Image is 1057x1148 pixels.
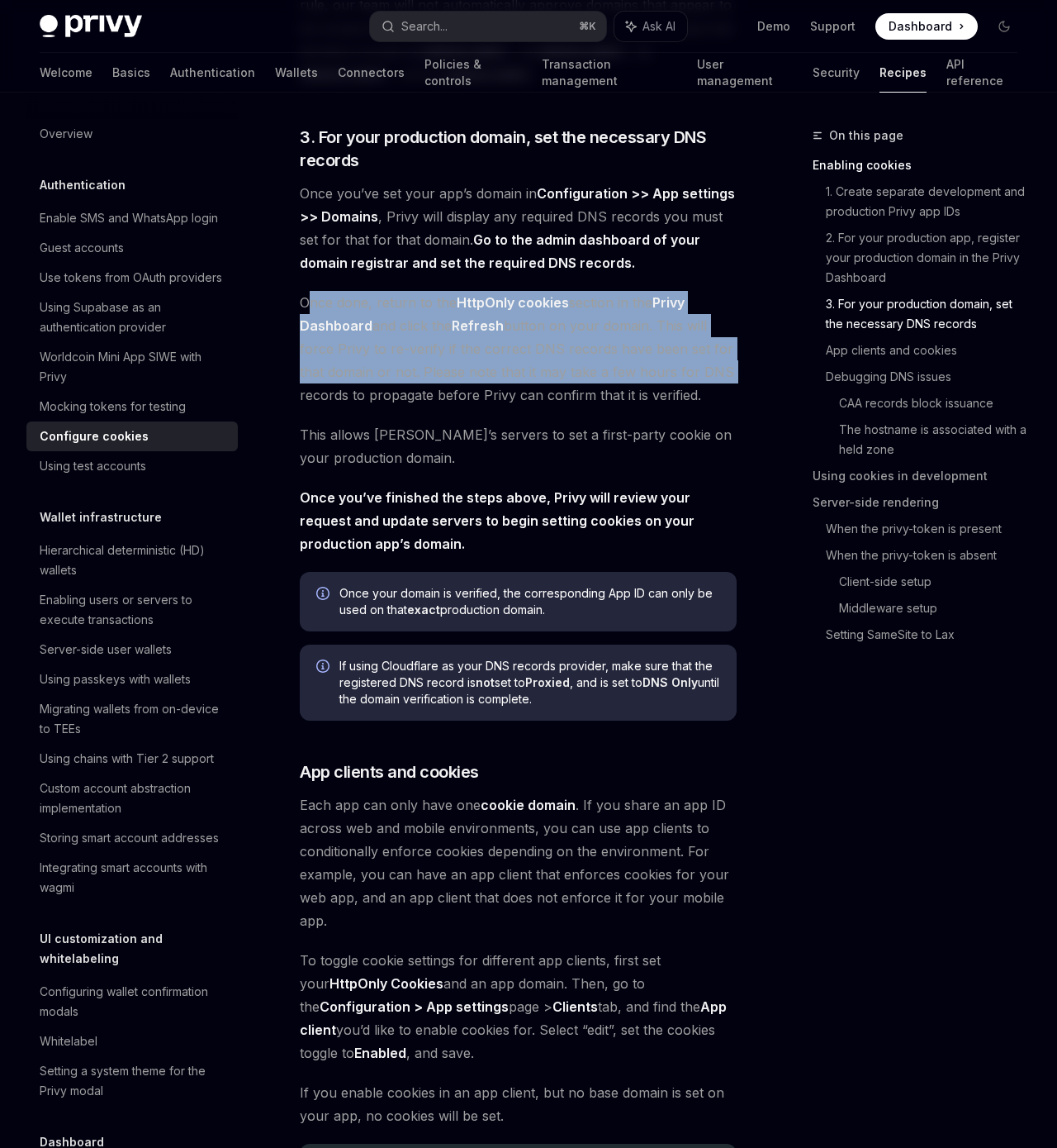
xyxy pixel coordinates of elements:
svg: Info [316,587,333,603]
h5: Wallet infrastructure [40,507,162,527]
strong: Clients [552,998,598,1015]
a: Migrating wallets from on-device to TEEs [26,694,238,744]
strong: cookie domain [481,797,576,813]
span: On this page [829,126,903,145]
span: 3. For your production domain, set the necessary DNS records [300,126,737,172]
a: Enable SMS and WhatsApp login [26,203,238,233]
a: Using passkeys with wallets [26,665,238,694]
a: When the privy-token is present [826,516,1031,542]
a: Storing smart account addresses [26,823,238,853]
div: Using chains with Tier 2 support [40,749,214,769]
a: The hostname is associated with a held zone [839,417,1031,463]
a: Policies & controls [424,53,522,93]
a: 2. For your production app, register your production domain in the Privy Dashboard [826,225,1031,291]
a: When the privy-token is absent [826,542,1031,569]
a: Setting SameSite to Lax [826,622,1031,648]
strong: not [476,675,495,689]
div: Using passkeys with wallets [40,669,191,689]
strong: Go to the admin dashboard of your domain registrar and set the required DNS records. [300,231,700,271]
a: Middleware setup [839,595,1031,622]
a: Transaction management [542,53,676,93]
a: Hierarchical deterministic (HD) wallets [26,536,238,585]
span: ⌘ K [579,20,596,33]
a: Overview [26,119,238,149]
span: Each app can only have one . If you share an app ID across web and mobile environments, you can u... [300,793,737,932]
strong: DNS Only [642,675,698,689]
div: Configure cookies [40,426,149,446]
a: Demo [757,18,790,35]
div: Migrating wallets from on-device to TEEs [40,699,228,739]
a: Using Supabase as an authentication provider [26,293,238,342]
a: Use tokens from OAuth providers [26,263,238,293]
div: Overview [40,124,92,144]
span: Ask AI [642,18,675,35]
div: Setting a system theme for the Privy modal [40,1061,228,1101]
span: Once your domain is verified, the corresponding App ID can only be used on that production domain. [339,585,720,618]
div: Custom account abstraction implementation [40,779,228,818]
a: Client-side setup [839,569,1031,595]
a: Setting a system theme for the Privy modal [26,1056,238,1106]
div: Mocking tokens for testing [40,397,186,417]
strong: exact [407,603,440,617]
a: App clients and cookies [826,337,1031,364]
a: Guest accounts [26,233,238,263]
a: Server-side rendering [813,489,1031,516]
a: Wallets [275,53,318,93]
a: Enabling cookies [813,152,1031,179]
img: dark logo [40,15,142,38]
strong: Configuration > App settings [320,998,509,1015]
h5: UI customization and whitelabeling [40,929,238,969]
strong: Proxied [525,675,570,689]
a: Authentication [170,53,255,93]
div: Guest accounts [40,238,124,258]
div: Configuring wallet confirmation modals [40,982,228,1022]
a: Using cookies in development [813,463,1031,489]
a: CAA records block issuance [839,390,1031,417]
a: Mocking tokens for testing [26,392,238,422]
a: Integrating smart accounts with wagmi [26,853,238,903]
a: API reference [946,53,1017,93]
a: Connectors [338,53,405,93]
strong: HttpOnly Cookies [329,975,443,992]
span: To toggle cookie settings for different app clients, first set your and an app domain. Then, go t... [300,949,737,1065]
div: Enabling users or servers to execute transactions [40,590,228,630]
button: Search...⌘K [370,12,606,41]
span: This allows [PERSON_NAME]’s servers to set a first-party cookie on your production domain. [300,423,737,469]
a: Using chains with Tier 2 support [26,744,238,774]
a: Dashboard [875,13,978,40]
a: Security [813,53,860,93]
button: Ask AI [614,12,687,41]
span: If using Cloudflare as your DNS records provider, make sure that the registered DNS record is set... [339,658,720,707]
div: Integrating smart accounts with wagmi [40,858,228,898]
a: Using test accounts [26,451,238,481]
strong: HttpOnly cookies [457,294,569,311]
span: Dashboard [889,18,952,35]
div: Using test accounts [40,456,146,476]
a: Worldcoin Mini App SIWE with Privy [26,342,238,392]
a: Server-side user wallets [26,635,238,665]
a: Basics [112,53,150,93]
span: Once you’ve set your app’s domain in , Privy will display any required DNS records you must set f... [300,182,737,274]
span: Once done, return to the section in the and click the button on your domain. This will force Priv... [300,291,737,407]
div: Server-side user wallets [40,640,172,660]
div: Search... [401,17,448,36]
a: Custom account abstraction implementation [26,774,238,823]
a: 1. Create separate development and production Privy app IDs [826,179,1031,225]
span: App clients and cookies [300,760,479,784]
a: Debugging DNS issues [826,364,1031,390]
a: Whitelabel [26,1027,238,1056]
a: 3. For your production domain, set the necessary DNS records [826,291,1031,337]
div: Enable SMS and WhatsApp login [40,208,218,228]
a: Configure cookies [26,422,238,451]
svg: Info [316,660,333,676]
div: Using Supabase as an authentication provider [40,298,228,337]
div: Use tokens from OAuth providers [40,268,222,288]
a: Configuring wallet confirmation modals [26,977,238,1027]
span: If you enable cookies in an app client, but no base domain is set on your app, no cookies will be... [300,1081,737,1127]
div: Worldcoin Mini App SIWE with Privy [40,347,228,387]
a: Recipes [879,53,927,93]
div: Storing smart account addresses [40,828,219,848]
div: Whitelabel [40,1031,97,1051]
div: Hierarchical deterministic (HD) wallets [40,541,228,580]
a: Welcome [40,53,92,93]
